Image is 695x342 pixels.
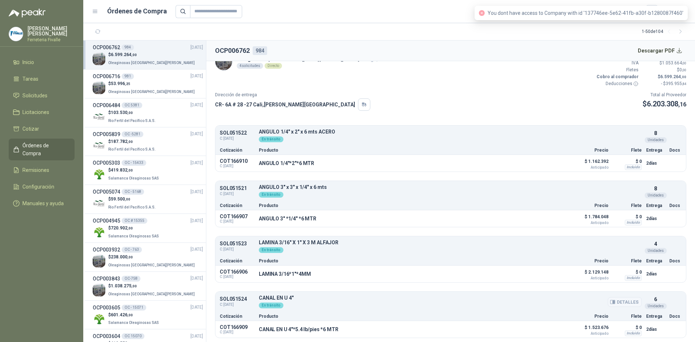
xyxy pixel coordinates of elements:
p: Docs [669,259,682,263]
p: SOL051523 [220,241,254,246]
a: Órdenes de Compra [9,139,75,160]
span: 59.500 [111,197,130,202]
div: 984 [253,46,267,55]
span: [DATE] [190,102,203,109]
p: $ [108,254,196,261]
span: ,00 [127,168,133,172]
span: Manuales y ayuda [22,199,64,207]
div: OC - 15071 [122,305,146,311]
div: OC - 5168 [122,189,144,195]
a: Inicio [9,55,75,69]
img: Company Logo [93,168,105,181]
p: Flete [613,314,642,318]
div: 984 [122,45,134,50]
span: Oleaginosas [GEOGRAPHIC_DATA][PERSON_NAME] [108,292,195,296]
h3: OCP006762 [93,43,120,51]
div: OC -5281 [122,131,143,137]
div: OC # 15355 [122,218,147,224]
span: ,00 [125,197,130,201]
p: Precio [572,203,608,208]
img: Company Logo [93,226,105,238]
a: Configuración [9,180,75,194]
div: Incluido [625,330,642,336]
p: $ [108,109,157,116]
div: OC 5381 [122,102,142,108]
p: SOL051521 [220,186,254,191]
span: [DATE] [190,73,203,80]
span: Anticipado [572,166,608,169]
span: ,00 [127,140,133,144]
span: ,25 [125,82,130,86]
span: Oleaginosas [GEOGRAPHIC_DATA][PERSON_NAME] [108,61,195,65]
p: Flete [613,259,642,263]
p: ANGULO 1/4"*2"*6 MTR [259,160,314,166]
img: Company Logo [93,313,105,325]
div: Unidades [645,303,667,309]
p: COT166909 [220,324,254,330]
a: OCP005839OC -5281[DATE] Company Logo$187.782,00Rio Fertil del Pacífico S.A.S. [93,130,203,153]
span: 13 ago, 2025 [362,56,389,62]
span: 1.053.664 [662,60,686,66]
p: - $ [643,80,686,87]
img: Company Logo [93,139,105,152]
h3: OCP003932 [93,246,120,254]
p: Ferreteria Fivalle [28,38,75,42]
span: ,00 [127,255,133,259]
h3: OCP004945 [93,217,120,225]
a: OCP003605OC - 15071[DATE] Company Logo$601.426,00Salamanca Oleaginosas SAS [93,304,203,326]
p: COT166906 [220,269,254,275]
span: 601.426 [111,312,133,317]
h3: OCP006716 [93,72,120,80]
p: Flete [613,148,642,152]
span: Anticipado [572,332,608,335]
span: ,00 [681,75,686,79]
span: 6.599.264 [111,52,137,57]
div: Directo [265,63,282,69]
p: $ [108,225,160,232]
h1: Órdenes de Compra [107,6,167,16]
span: C: [DATE] [220,330,254,334]
p: Cobro al comprador [595,73,639,80]
p: Entrega [646,259,665,263]
a: Tareas [9,72,75,86]
img: Company Logo [93,81,105,94]
span: Remisiones [22,166,49,174]
p: Total al Proveedor [643,92,686,98]
span: 1.038.275 [111,283,137,288]
span: Salamanca Oleaginosas SAS [108,176,159,180]
p: 2 días [646,159,665,168]
div: Incluido [625,275,642,281]
p: $ 1.784.048 [572,212,608,225]
p: $ [108,167,160,174]
div: En tránsito [259,247,283,253]
span: C: [DATE] [220,136,254,142]
span: close-circle [479,10,485,16]
p: Cotización [220,203,254,208]
div: En tránsito [259,136,283,142]
a: OCP004945OC # 15355[DATE] Company Logo$720.902,00Salamanca Oleaginosas SAS [93,217,203,240]
p: $ 0 [613,157,642,166]
span: [DATE] [190,218,203,224]
p: CANAL EN U 4"*5.4 lb/pies *6 MTR [259,326,338,332]
p: $ [643,67,686,73]
p: Entrega [646,314,665,318]
p: 4 [654,240,657,248]
p: ANGULO 1/4" x 2" x 6 mts ACERO [259,129,642,135]
div: Unidades [645,137,667,143]
p: Producto [259,259,568,263]
a: OCP003843OC-758[DATE] Company Logo$1.038.275,00Oleaginosas [GEOGRAPHIC_DATA][PERSON_NAME] [93,275,203,297]
div: OC - 763 [122,247,142,253]
span: [DATE] [190,189,203,195]
p: [PERSON_NAME] [PERSON_NAME] [28,26,75,36]
div: OC-758 [122,276,140,282]
p: $ [643,60,686,67]
div: 981 [122,73,134,79]
p: $ 1.162.392 [572,157,608,169]
span: Anticipado [572,221,608,225]
p: Flete [613,203,642,208]
button: Detalles [608,297,642,307]
img: Company Logo [93,110,105,123]
div: En tránsito [259,303,283,308]
p: $ [643,98,686,110]
span: 187.782 [111,139,133,144]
